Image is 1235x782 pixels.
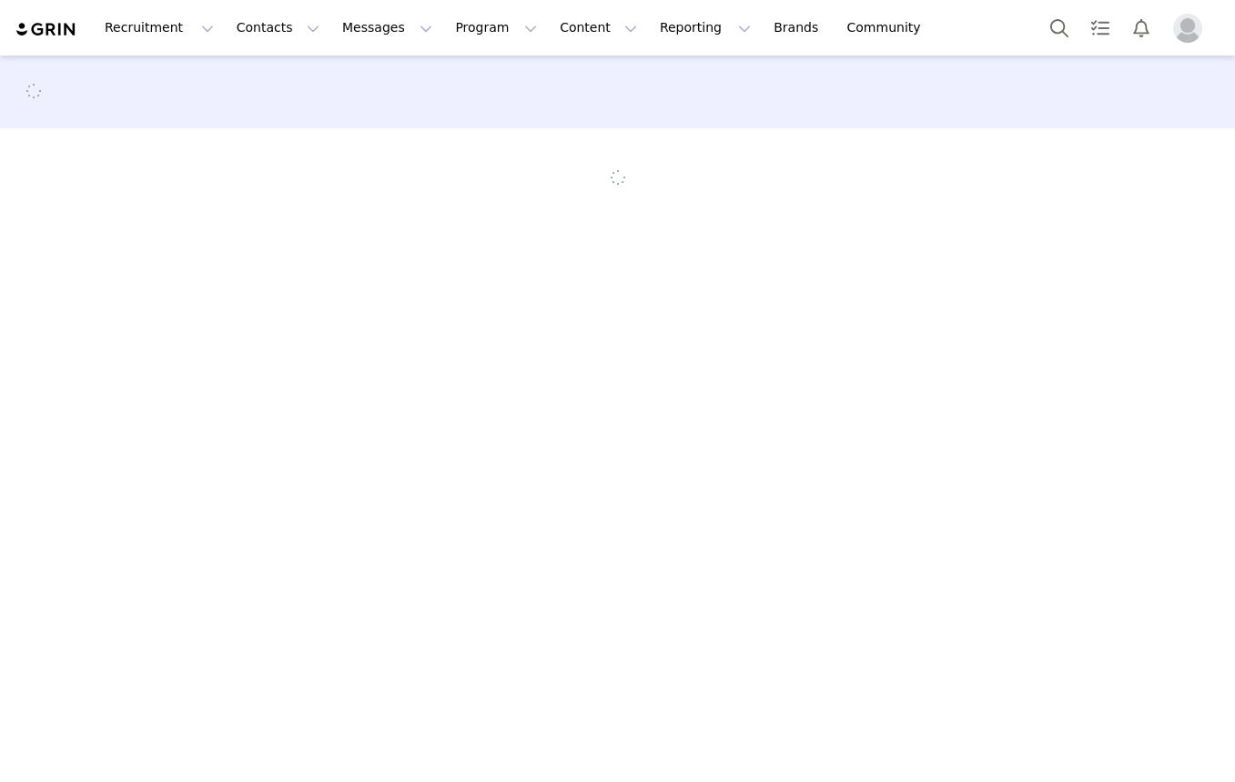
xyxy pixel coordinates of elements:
button: Recruitment [94,7,225,48]
button: Reporting [649,7,762,48]
button: Search [1039,7,1079,48]
button: Messages [331,7,443,48]
button: Notifications [1121,7,1161,48]
img: placeholder-profile.jpg [1173,14,1202,43]
button: Contacts [226,7,330,48]
button: Program [444,7,548,48]
button: Profile [1162,14,1220,43]
button: Content [549,7,648,48]
img: grin logo [15,21,78,38]
a: Community [836,7,940,48]
a: Brands [763,7,835,48]
a: Tasks [1080,7,1120,48]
